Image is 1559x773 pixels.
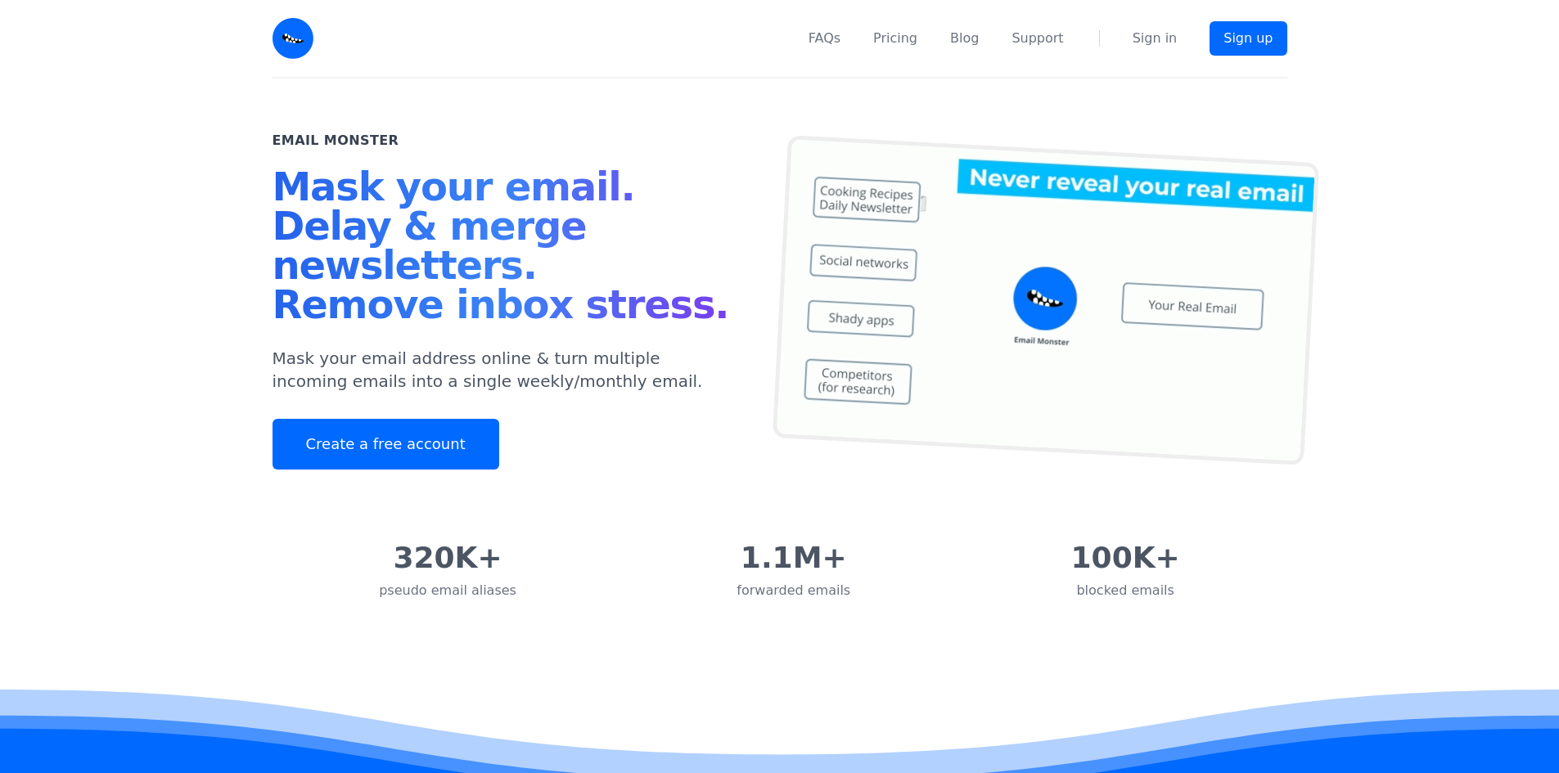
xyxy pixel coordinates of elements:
img: temp mail, free temporary mail, Temporary Email [772,135,1318,465]
p: Mask your email address online & turn multiple incoming emails into a single weekly/monthly email. [273,347,741,393]
h2: Email Monster [273,131,399,151]
div: forwarded emails [737,581,850,600]
a: Blog [950,29,979,48]
a: Pricing [873,29,917,48]
div: 100K+ [1071,542,1180,574]
div: blocked emails [1071,581,1180,600]
a: Sign up [1210,21,1286,56]
a: Sign in [1133,29,1178,48]
div: 320K+ [379,542,516,574]
a: FAQs [809,29,840,48]
div: 1.1M+ [737,542,850,574]
a: Support [1012,29,1063,48]
img: Email Monster [273,18,313,59]
a: Create a free account [273,419,499,470]
h1: Mask your email. Delay & merge newsletters. Remove inbox stress. [273,167,741,330]
div: pseudo email aliases [379,581,516,600]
